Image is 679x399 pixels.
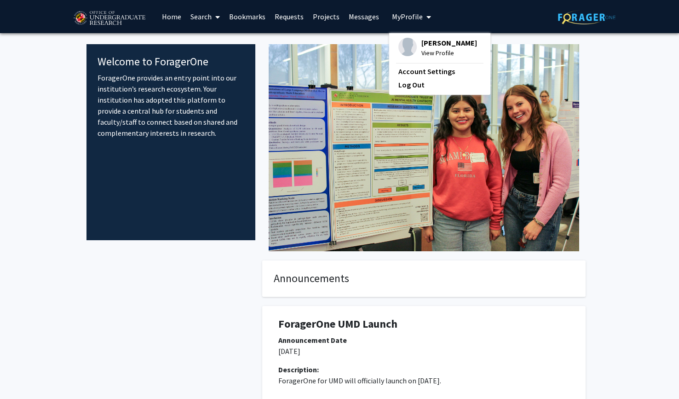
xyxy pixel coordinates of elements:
h1: ForagerOne UMD Launch [278,318,570,331]
h4: Announcements [274,272,574,285]
a: Requests [270,0,308,33]
img: ForagerOne Logo [558,10,616,24]
div: Profile Picture[PERSON_NAME]View Profile [398,38,477,58]
span: My Profile [392,12,423,21]
span: View Profile [421,48,477,58]
p: [DATE] [278,346,570,357]
p: ForagerOne for UMD will officially launch on [DATE]. [278,375,570,386]
h4: Welcome to ForagerOne [98,55,244,69]
a: Account Settings [398,66,481,77]
img: University of Maryland Logo [70,7,148,30]
div: Description: [278,364,570,375]
p: ForagerOne provides an entry point into our institution’s research ecosystem. Your institution ha... [98,72,244,139]
a: Messages [344,0,384,33]
div: Announcement Date [278,335,570,346]
img: Cover Image [269,44,579,251]
a: Projects [308,0,344,33]
a: Bookmarks [224,0,270,33]
img: Profile Picture [398,38,417,56]
span: [PERSON_NAME] [421,38,477,48]
a: Log Out [398,79,481,90]
iframe: Chat [7,358,39,392]
a: Home [157,0,186,33]
a: Search [186,0,224,33]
